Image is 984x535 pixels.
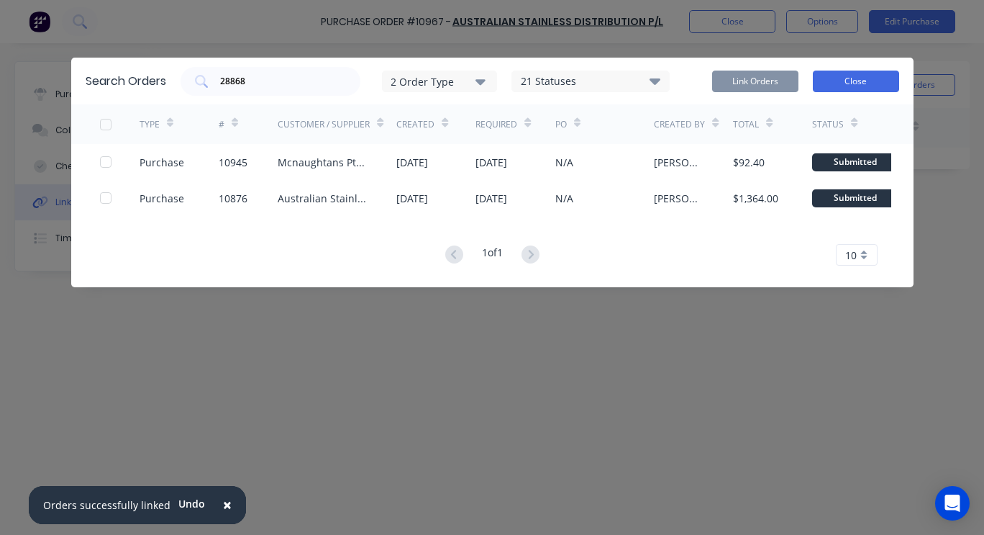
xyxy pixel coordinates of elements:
div: Open Intercom Messenger [935,486,970,521]
button: Close [813,71,899,92]
div: Customer / Supplier [278,118,370,131]
div: Required [475,118,517,131]
div: Purchase [140,155,184,170]
button: Undo [170,493,213,515]
div: 10945 [219,155,247,170]
div: 2 Order Type [391,73,487,89]
div: N/A [555,155,573,170]
span: × [223,495,232,515]
div: [DATE] [396,191,428,206]
button: Link Orders [712,71,798,92]
div: [PERSON_NAME] [654,155,704,170]
button: Close [209,488,246,523]
div: PO [555,118,567,131]
div: [PERSON_NAME] [654,191,704,206]
div: # [219,118,224,131]
div: Total [733,118,759,131]
div: Search Orders [86,73,166,90]
div: Australian Stainless Distribution P/L [278,191,368,206]
div: 1 of 1 [482,245,503,266]
div: Submitted [812,153,898,171]
span: 10 [845,248,857,263]
input: Search orders... [219,74,338,89]
div: 10876 [219,191,247,206]
div: 21 Statuses [512,73,669,89]
div: Status [812,118,844,131]
div: Mcnaughtans Pty Ltd [278,155,368,170]
div: Purchase [140,191,184,206]
div: Submitted [812,189,898,207]
div: [DATE] [475,155,507,170]
button: 2 Order Type [382,71,497,92]
div: $92.40 [733,155,765,170]
div: [DATE] [396,155,428,170]
div: TYPE [140,118,160,131]
div: Created [396,118,434,131]
div: Orders successfully linked [43,498,170,513]
div: Created By [654,118,705,131]
div: [DATE] [475,191,507,206]
div: N/A [555,191,573,206]
div: $1,364.00 [733,191,778,206]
